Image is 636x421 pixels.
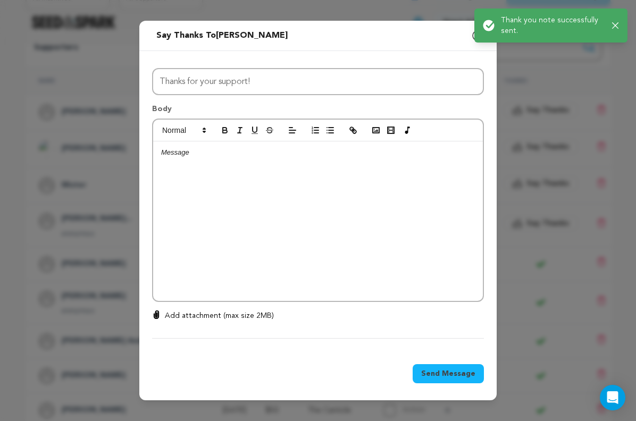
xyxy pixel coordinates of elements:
div: Say thanks to [156,29,288,42]
span: [PERSON_NAME] [216,31,288,40]
p: Body [152,104,484,119]
p: Thank you note successfully sent. [501,15,604,36]
span: Send Message [421,368,475,379]
input: Subject [152,68,484,95]
button: Send Message [413,364,484,383]
div: Open Intercom Messenger [600,385,625,410]
p: Add attachment (max size 2MB) [165,310,274,321]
